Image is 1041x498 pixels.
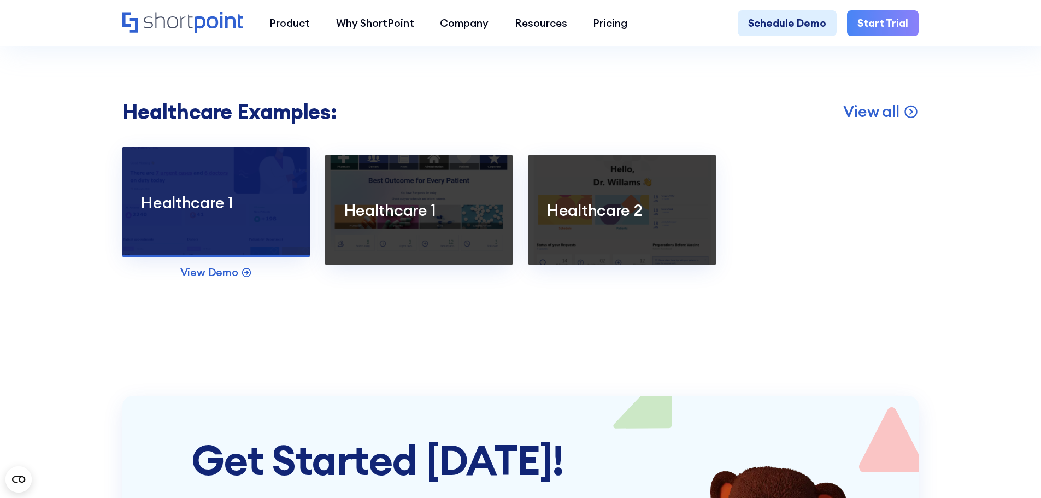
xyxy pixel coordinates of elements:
p: View all [843,101,899,121]
p: Healthcare 1 [141,192,291,212]
p: Healthcare 1 [344,200,494,220]
div: Get Started [DATE]! [191,437,851,483]
div: Why ShortPoint [336,15,414,31]
div: Pricing [593,15,627,31]
a: Product [256,10,323,37]
a: Schedule Demo [738,10,837,37]
iframe: Chat Widget [844,371,1041,498]
a: Resources [502,10,580,37]
h2: Healthcare Examples: [122,99,337,124]
p: View Demo [180,265,238,279]
a: Healthcare 1Healthcare 1 [325,155,513,265]
a: Pricing [580,10,641,37]
a: Healthcare 2Healthcare 2 [528,155,716,265]
div: Resources [515,15,567,31]
a: Why ShortPoint [323,10,427,37]
a: Home [122,12,243,34]
a: Company [427,10,502,37]
a: Start Trial [847,10,919,37]
div: Company [440,15,489,31]
a: View all [843,101,919,121]
p: Healthcare 2 [547,200,697,220]
a: Healthcare 1Healthcare 1View Demo [122,155,310,265]
button: Open CMP widget [5,466,32,493]
div: Product [269,15,310,31]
